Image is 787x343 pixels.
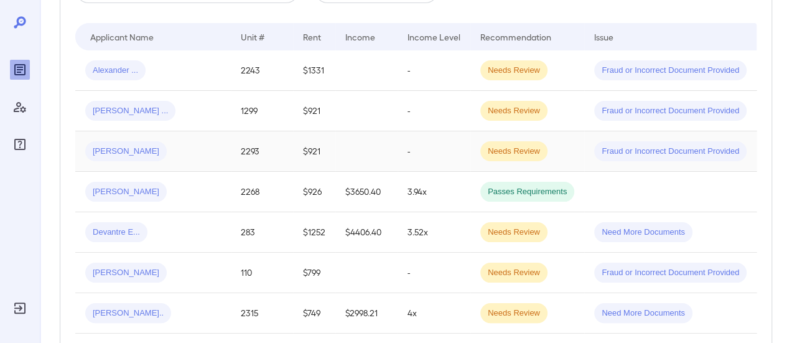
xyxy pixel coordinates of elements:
span: Fraud or Incorrect Document Provided [594,65,747,77]
div: Unit # [241,29,264,44]
td: $3650.40 [335,172,398,212]
span: [PERSON_NAME] [85,146,167,157]
div: Log Out [10,298,30,318]
td: $1331 [293,50,335,91]
td: 3.52x [398,212,470,253]
div: FAQ [10,134,30,154]
div: Income Level [407,29,460,44]
td: - [398,131,470,172]
div: Applicant Name [90,29,154,44]
td: 2268 [231,172,293,212]
td: 3.94x [398,172,470,212]
span: [PERSON_NAME] [85,267,167,279]
span: Need More Documents [594,227,692,238]
div: Issue [594,29,614,44]
span: Passes Requirements [480,186,574,198]
span: Need More Documents [594,308,692,319]
td: - [398,253,470,293]
span: Needs Review [480,308,547,319]
td: - [398,91,470,131]
td: $799 [293,253,335,293]
td: $921 [293,131,335,172]
span: [PERSON_NAME].. [85,308,171,319]
div: Income [345,29,375,44]
span: [PERSON_NAME] [85,186,167,198]
span: Alexander ... [85,65,146,77]
div: Rent [303,29,323,44]
span: Needs Review [480,65,547,77]
td: $2998.21 [335,293,398,334]
td: 110 [231,253,293,293]
td: 2293 [231,131,293,172]
td: 2315 [231,293,293,334]
td: 2243 [231,50,293,91]
span: Needs Review [480,105,547,117]
span: [PERSON_NAME] ... [85,105,175,117]
td: $921 [293,91,335,131]
span: Needs Review [480,227,547,238]
td: $926 [293,172,335,212]
div: Reports [10,60,30,80]
td: - [398,50,470,91]
td: $749 [293,293,335,334]
td: $1252 [293,212,335,253]
div: Manage Users [10,97,30,117]
td: 4x [398,293,470,334]
td: $4406.40 [335,212,398,253]
div: Recommendation [480,29,551,44]
span: Needs Review [480,267,547,279]
span: Devantre E... [85,227,147,238]
span: Fraud or Incorrect Document Provided [594,105,747,117]
span: Fraud or Incorrect Document Provided [594,267,747,279]
td: 283 [231,212,293,253]
td: 1299 [231,91,293,131]
span: Fraud or Incorrect Document Provided [594,146,747,157]
span: Needs Review [480,146,547,157]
